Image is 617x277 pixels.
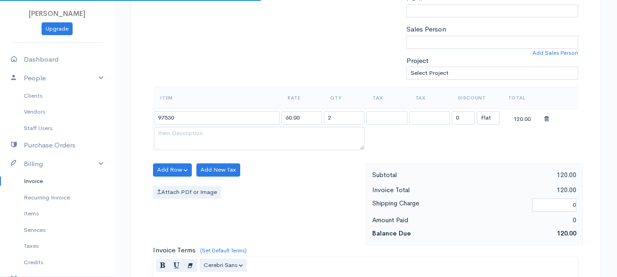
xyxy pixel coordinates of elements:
[368,184,475,196] div: Invoice Total
[183,259,197,272] button: Remove Font Style (CTRL+\)
[408,87,451,109] th: Tax
[200,247,247,254] a: (Set Default Terms)
[323,87,365,109] th: Qty
[557,229,576,237] span: 120.00
[474,214,581,226] div: 0
[154,111,279,125] input: Item Name
[153,163,192,177] button: Add Row
[451,87,501,109] th: Discount
[501,87,543,109] th: Total
[474,184,581,196] div: 120.00
[204,261,237,269] span: Cerebri Sans
[156,259,170,272] button: Bold (CTRL+B)
[169,259,184,272] button: Underline (CTRL+U)
[153,245,195,256] label: Invoice Terms
[406,56,428,66] label: Project
[153,186,221,199] label: Attach PDf or Image
[196,163,240,177] button: Add New Tax
[368,214,475,226] div: Amount Paid
[372,229,411,237] strong: Balance Due
[153,87,280,109] th: Item
[200,259,247,272] button: Font Family
[368,198,528,213] div: Shipping Charge
[365,87,408,109] th: Tax
[368,169,475,181] div: Subtotal
[474,169,581,181] div: 120.00
[533,49,578,57] a: Add Sales Person
[280,87,323,109] th: Rate
[502,112,543,124] div: 120.00
[42,22,73,36] a: Upgrade
[29,9,85,18] span: [PERSON_NAME]
[406,24,446,35] label: Sales Person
